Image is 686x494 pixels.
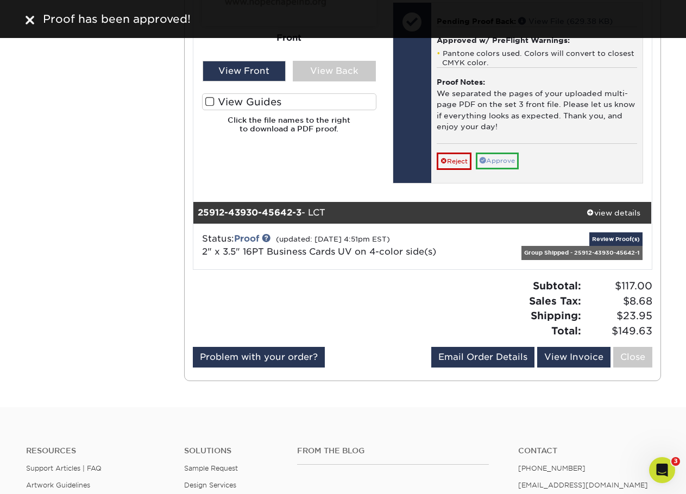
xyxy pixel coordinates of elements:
h4: Solutions [184,446,281,455]
img: close [26,16,34,24]
a: 2" x 3.5" 16PT Business Cards UV on 4-color side(s) [202,246,436,257]
a: Design Services [184,481,236,489]
a: View Invoice [537,347,611,368]
div: View Front [203,61,286,81]
a: [PHONE_NUMBER] [518,464,586,472]
div: - LCT [193,202,575,224]
span: $149.63 [584,324,652,339]
a: Close [613,347,652,368]
a: view details [575,202,652,224]
a: Sample Request [184,464,238,472]
span: $23.95 [584,308,652,324]
small: (updated: [DATE] 4:51pm EST) [276,235,390,243]
a: Review Proof(s) [589,232,643,246]
div: View Back [293,61,376,81]
a: Approve [476,153,519,169]
strong: Subtotal: [533,280,581,292]
label: View Guides [202,93,376,110]
strong: Proof Notes: [437,78,485,86]
div: We separated the pages of your uploaded multi-page PDF on the set 3 front file. Please let us kno... [437,67,637,143]
strong: Total: [551,325,581,337]
li: Pantone colors used. Colors will convert to closest CMYK color. [437,49,637,67]
a: Problem with your order? [193,347,325,368]
iframe: Intercom live chat [649,457,675,483]
span: $8.68 [584,294,652,309]
div: Status: [194,232,499,258]
h4: Approved w/ PreFlight Warnings: [437,36,637,45]
a: Reject [437,153,471,170]
h6: Click the file names to the right to download a PDF proof. [202,116,376,142]
div: Front [202,26,376,50]
span: Proof has been approved! [43,12,191,26]
a: [EMAIL_ADDRESS][DOMAIN_NAME] [518,481,648,489]
strong: Sales Tax: [529,295,581,307]
strong: 25912-43930-45642-3 [198,207,301,218]
h4: Resources [26,446,168,455]
span: $117.00 [584,278,652,294]
strong: Shipping: [531,309,581,321]
a: Email Order Details [431,347,534,368]
div: Group Shipped - 25912-43930-45642-1 [521,246,643,259]
a: Proof [234,233,259,244]
div: view details [575,207,652,218]
a: Contact [518,446,660,455]
h4: From the Blog [297,446,489,455]
span: 3 [671,457,680,466]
